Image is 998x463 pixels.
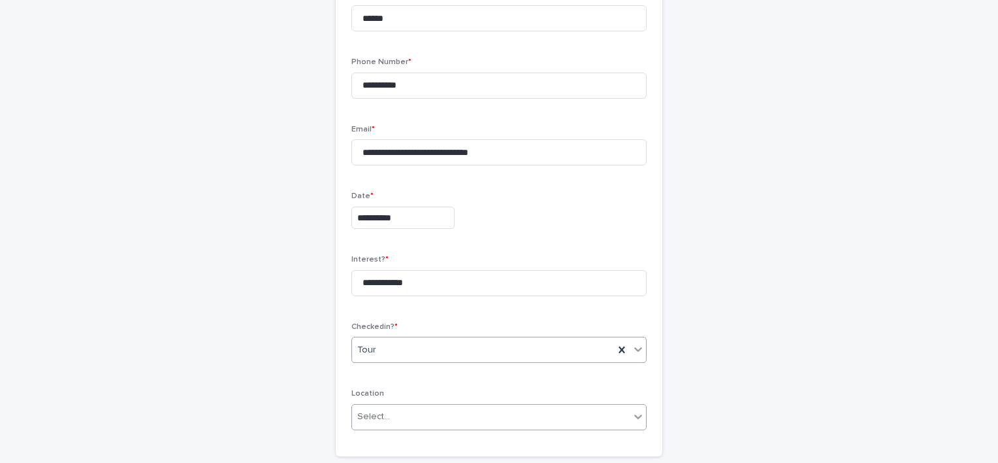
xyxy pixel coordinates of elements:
span: Phone Number [351,58,411,66]
span: Tour [357,343,376,357]
div: Select... [357,410,390,424]
span: Checkedin? [351,323,398,331]
span: Email [351,126,375,133]
span: Interest? [351,256,389,264]
span: Location [351,390,384,398]
span: Date [351,192,374,200]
